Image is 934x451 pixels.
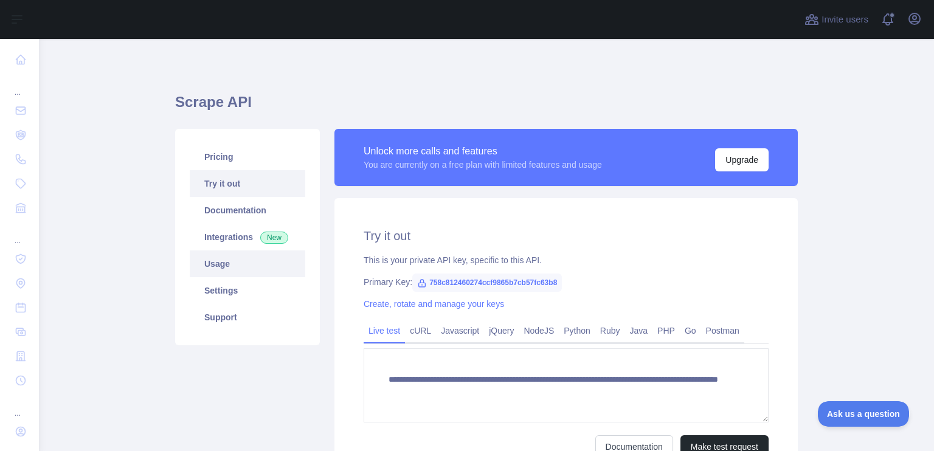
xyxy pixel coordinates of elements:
a: PHP [652,321,680,340]
h1: Scrape API [175,92,798,122]
a: Integrations New [190,224,305,250]
a: Live test [364,321,405,340]
a: Documentation [190,197,305,224]
a: Settings [190,277,305,304]
span: Invite users [822,13,868,27]
iframe: Toggle Customer Support [818,401,910,427]
a: jQuery [484,321,519,340]
button: Upgrade [715,148,769,171]
a: Python [559,321,595,340]
a: Postman [701,321,744,340]
button: Invite users [802,10,871,29]
a: Ruby [595,321,625,340]
div: You are currently on a free plan with limited features and usage [364,159,602,171]
div: ... [10,394,29,418]
span: 758c812460274ccf9865b7cb57fc63b8 [412,274,562,292]
a: Create, rotate and manage your keys [364,299,504,309]
a: Support [190,304,305,331]
div: Primary Key: [364,276,769,288]
a: Usage [190,250,305,277]
div: This is your private API key, specific to this API. [364,254,769,266]
a: Pricing [190,143,305,170]
a: Try it out [190,170,305,197]
div: ... [10,73,29,97]
a: Go [680,321,701,340]
a: cURL [405,321,436,340]
h2: Try it out [364,227,769,244]
div: ... [10,221,29,246]
div: Unlock more calls and features [364,144,602,159]
a: Java [625,321,653,340]
span: New [260,232,288,244]
a: NodeJS [519,321,559,340]
a: Javascript [436,321,484,340]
